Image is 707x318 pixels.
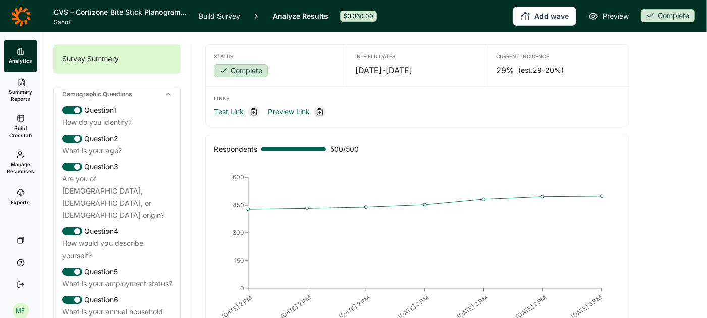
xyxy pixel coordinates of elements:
[497,64,515,76] span: 29%
[62,104,172,116] div: Question 1
[62,266,172,278] div: Question 5
[497,53,621,60] div: Current Incidence
[8,124,33,139] span: Build Crosstab
[9,57,32,65] span: Analytics
[62,173,172,221] div: Are you of [DEMOGRAPHIC_DATA], [DEMOGRAPHIC_DATA], or [DEMOGRAPHIC_DATA] origin?
[214,106,244,118] a: Test Link
[62,237,172,262] div: How would you describe yourself?
[4,145,37,181] a: Manage Responses
[330,143,359,155] span: 500 / 500
[214,64,268,77] div: Complete
[4,108,37,145] a: Build Crosstab
[603,10,629,22] span: Preview
[314,106,326,118] div: Copy link
[62,133,172,145] div: Question 2
[355,64,479,76] div: [DATE] - [DATE]
[62,278,172,290] div: What is your employment status?
[11,199,30,206] span: Exports
[62,116,172,129] div: How do you identify?
[4,40,37,72] a: Analytics
[233,173,244,181] tspan: 600
[62,145,172,157] div: What is your age?
[8,88,33,102] span: Summary Reports
[54,86,180,102] div: Demographic Questions
[641,9,695,22] div: Complete
[588,10,629,22] a: Preview
[268,106,310,118] a: Preview Link
[214,95,621,102] div: Links
[519,65,564,75] span: (est. 29-20% )
[62,161,172,173] div: Question 3
[53,18,187,26] span: Sanofi
[513,7,576,26] button: Add wave
[248,106,260,118] div: Copy link
[62,294,172,306] div: Question 6
[4,181,37,213] a: Exports
[4,72,37,108] a: Summary Reports
[233,201,244,209] tspan: 450
[355,53,479,60] div: In-Field Dates
[214,143,257,155] div: Respondents
[7,161,34,175] span: Manage Responses
[62,225,172,237] div: Question 4
[240,284,244,292] tspan: 0
[340,11,377,22] div: $3,360.00
[214,64,268,78] button: Complete
[233,229,244,236] tspan: 300
[641,9,695,23] button: Complete
[214,53,339,60] div: Status
[234,257,244,264] tspan: 150
[53,6,187,18] h1: CVS – Cortizone Bite Stick Planogram Location
[54,45,180,73] div: Survey Summary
